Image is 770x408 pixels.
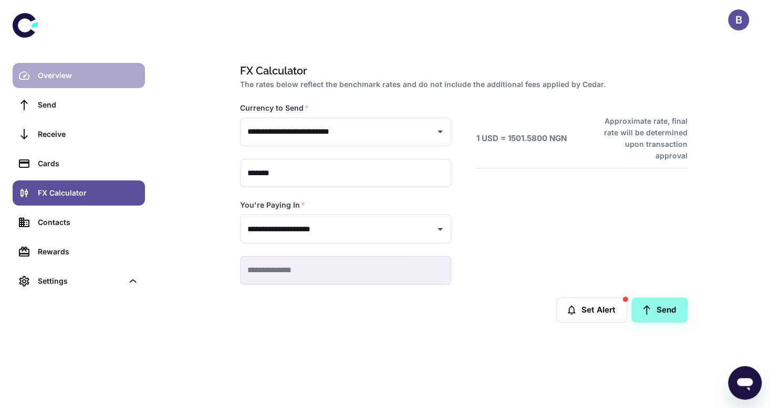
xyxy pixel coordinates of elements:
h6: 1 USD = 1501.5800 NGN [476,133,567,145]
button: Open [433,222,448,237]
a: Contacts [13,210,145,235]
h6: Approximate rate, final rate will be determined upon transaction approval [592,115,688,162]
div: Rewards [38,246,139,257]
div: Settings [13,269,145,294]
div: Send [38,99,139,111]
div: Settings [38,275,123,287]
div: Overview [38,70,139,81]
button: Open [433,124,448,139]
a: Overview [13,63,145,88]
div: Cards [38,158,139,169]
a: Cards [13,151,145,176]
a: Receive [13,122,145,147]
div: Contacts [38,217,139,228]
label: Currency to Send [240,103,309,113]
button: B [728,9,749,30]
a: Send [631,297,688,323]
button: Set Alert [556,297,627,323]
a: Send [13,92,145,117]
div: FX Calculator [38,187,139,199]
h1: FX Calculator [240,63,683,79]
a: FX Calculator [13,180,145,206]
iframe: Button to launch messaging window, conversation in progress [728,366,762,400]
a: Rewards [13,239,145,264]
label: You're Paying In [240,200,305,210]
div: Receive [38,128,139,140]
